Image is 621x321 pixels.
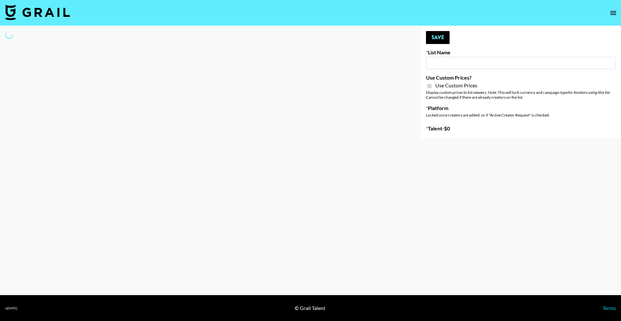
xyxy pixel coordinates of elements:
[426,49,616,56] label: List Name
[426,31,450,44] button: Save
[5,306,17,310] div: v [DATE]
[426,113,616,117] div: Locked once creators are added, or if "Active Creator Request" is checked.
[426,125,616,132] label: Talent - $ 0
[568,90,609,95] em: for bookers using this list
[603,305,616,311] a: Terms
[435,82,477,89] span: Use Custom Prices
[426,74,616,81] label: Use Custom Prices?
[426,105,616,111] label: Platform
[5,5,70,20] img: Grail Talent
[426,90,616,100] div: Display custom prices to list viewers. Note: This will lock currency and campaign type . Cannot b...
[607,6,620,19] button: open drawer
[295,305,325,311] div: © Grail Talent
